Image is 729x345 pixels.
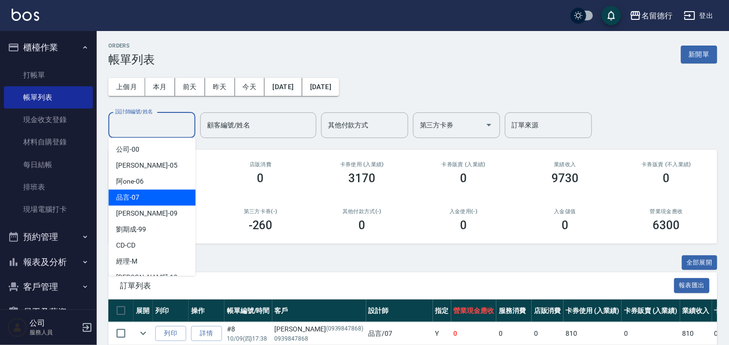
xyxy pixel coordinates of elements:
td: 0 [451,322,497,345]
span: 經理 -M [116,256,137,267]
span: 品言 -07 [116,192,139,203]
span: 阿one -06 [116,176,144,187]
a: 報表匯出 [674,281,710,290]
span: [PERSON_NAME] -05 [116,160,177,171]
span: 公司 -00 [116,144,139,155]
td: 0 [622,322,680,345]
th: 指定 [433,299,451,322]
button: save [602,6,621,25]
button: [DATE] [302,78,339,96]
button: 登出 [680,7,717,25]
div: 名留德行 [641,10,672,22]
h2: 業績收入 [526,161,604,168]
th: 設計師 [366,299,433,322]
a: 排班表 [4,176,93,198]
span: 訂單列表 [120,281,674,291]
button: 預約管理 [4,224,93,250]
button: 列印 [155,326,186,341]
button: 上個月 [108,78,145,96]
th: 卡券使用 (入業績) [564,299,622,322]
h2: 卡券使用 (入業績) [323,161,402,168]
button: 報表及分析 [4,250,93,275]
img: Logo [12,9,39,21]
button: [DATE] [265,78,302,96]
td: 0 [496,322,532,345]
h2: 入金儲值 [526,208,604,215]
a: 現金收支登錄 [4,109,93,131]
span: 劉期成 -99 [116,224,146,235]
button: 昨天 [205,78,235,96]
p: (0939847868) [326,324,364,334]
h2: 營業現金應收 [627,208,706,215]
th: 店販消費 [532,299,564,322]
td: 品言 /07 [366,322,433,345]
h3: 0 [562,219,568,232]
button: 新開單 [681,46,717,63]
h2: 入金使用(-) [424,208,503,215]
button: 全部展開 [682,255,718,270]
button: 客戶管理 [4,274,93,299]
h3: 3170 [349,172,376,185]
a: 打帳單 [4,64,93,86]
td: 810 [564,322,622,345]
h3: 6300 [653,219,680,232]
th: 展開 [134,299,153,322]
button: 報表匯出 [674,278,710,293]
th: 客戶 [272,299,366,322]
span: CD -CD [116,240,135,251]
h3: -260 [249,219,273,232]
h2: 其他付款方式(-) [323,208,402,215]
button: 今天 [235,78,265,96]
th: 帳單編號/時間 [224,299,272,322]
p: 0939847868 [275,334,364,343]
span: [PERSON_NAME] -10 [116,272,177,282]
a: 帳單列表 [4,86,93,109]
a: 詳情 [191,326,222,341]
a: 材料自購登錄 [4,131,93,153]
th: 卡券販賣 (入業績) [622,299,680,322]
button: 員工及薪資 [4,299,93,325]
button: 前天 [175,78,205,96]
button: 本月 [145,78,175,96]
label: 設計師編號/姓名 [115,108,153,115]
span: [PERSON_NAME] -09 [116,208,177,219]
th: 操作 [189,299,224,322]
button: 名留德行 [626,6,676,26]
h5: 公司 [30,318,79,328]
a: 新開單 [681,49,717,59]
button: Open [481,117,497,133]
h3: 帳單列表 [108,53,155,66]
td: Y [433,322,451,345]
th: 營業現金應收 [451,299,497,322]
h2: 卡券販賣 (入業績) [424,161,503,168]
th: 列印 [153,299,189,322]
td: #8 [224,322,272,345]
p: 服務人員 [30,328,79,337]
img: Person [8,318,27,337]
a: 現場電腦打卡 [4,198,93,220]
h2: 卡券販賣 (不入業績) [627,161,706,168]
p: 10/09 (四) 17:38 [227,334,270,343]
th: 服務消費 [496,299,532,322]
h2: ORDERS [108,43,155,49]
td: 810 [680,322,712,345]
th: 業績收入 [680,299,712,322]
h3: 0 [257,172,264,185]
button: expand row [136,326,150,341]
a: 每日結帳 [4,154,93,176]
h3: 0 [359,219,366,232]
h2: 店販消費 [222,161,300,168]
h3: 0 [460,172,467,185]
h2: 第三方卡券(-) [222,208,300,215]
div: [PERSON_NAME] [275,324,364,334]
h3: 0 [663,172,670,185]
h3: 9730 [551,172,579,185]
h3: 0 [460,219,467,232]
td: 0 [532,322,564,345]
button: 櫃檯作業 [4,35,93,60]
